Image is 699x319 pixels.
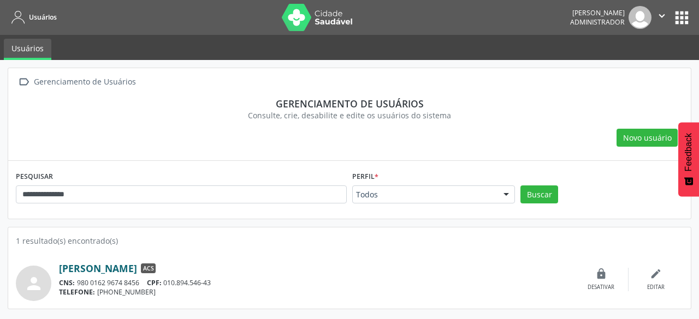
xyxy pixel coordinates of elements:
div: Gerenciamento de Usuários [32,74,138,90]
div: Gerenciamento de usuários [23,98,676,110]
span: Administrador [570,17,625,27]
div: Consulte, crie, desabilite e edite os usuários do sistema [23,110,676,121]
div: 980 0162 9674 8456 010.894.546-43 [59,278,574,287]
span: ACS [141,263,156,273]
a: Usuários [8,8,57,26]
a: [PERSON_NAME] [59,262,137,274]
button: Feedback - Mostrar pesquisa [678,122,699,196]
span: CPF: [147,278,162,287]
span: Usuários [29,13,57,22]
button: apps [672,8,691,27]
button: Novo usuário [617,129,678,147]
label: PESQUISAR [16,168,53,185]
span: Todos [356,189,493,200]
span: Feedback [684,133,694,171]
button: Buscar [520,185,558,204]
span: TELEFONE: [59,287,95,297]
div: Desativar [588,284,614,291]
div: [PHONE_NUMBER] [59,287,574,297]
i: edit [650,268,662,280]
img: img [629,6,651,29]
i:  [16,74,32,90]
a: Usuários [4,39,51,60]
i: lock [595,268,607,280]
label: Perfil [352,168,378,185]
div: [PERSON_NAME] [570,8,625,17]
i:  [656,10,668,22]
div: 1 resultado(s) encontrado(s) [16,235,683,246]
a:  Gerenciamento de Usuários [16,74,138,90]
div: Editar [647,284,665,291]
button:  [651,6,672,29]
span: CNS: [59,278,75,287]
span: Novo usuário [623,132,672,143]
